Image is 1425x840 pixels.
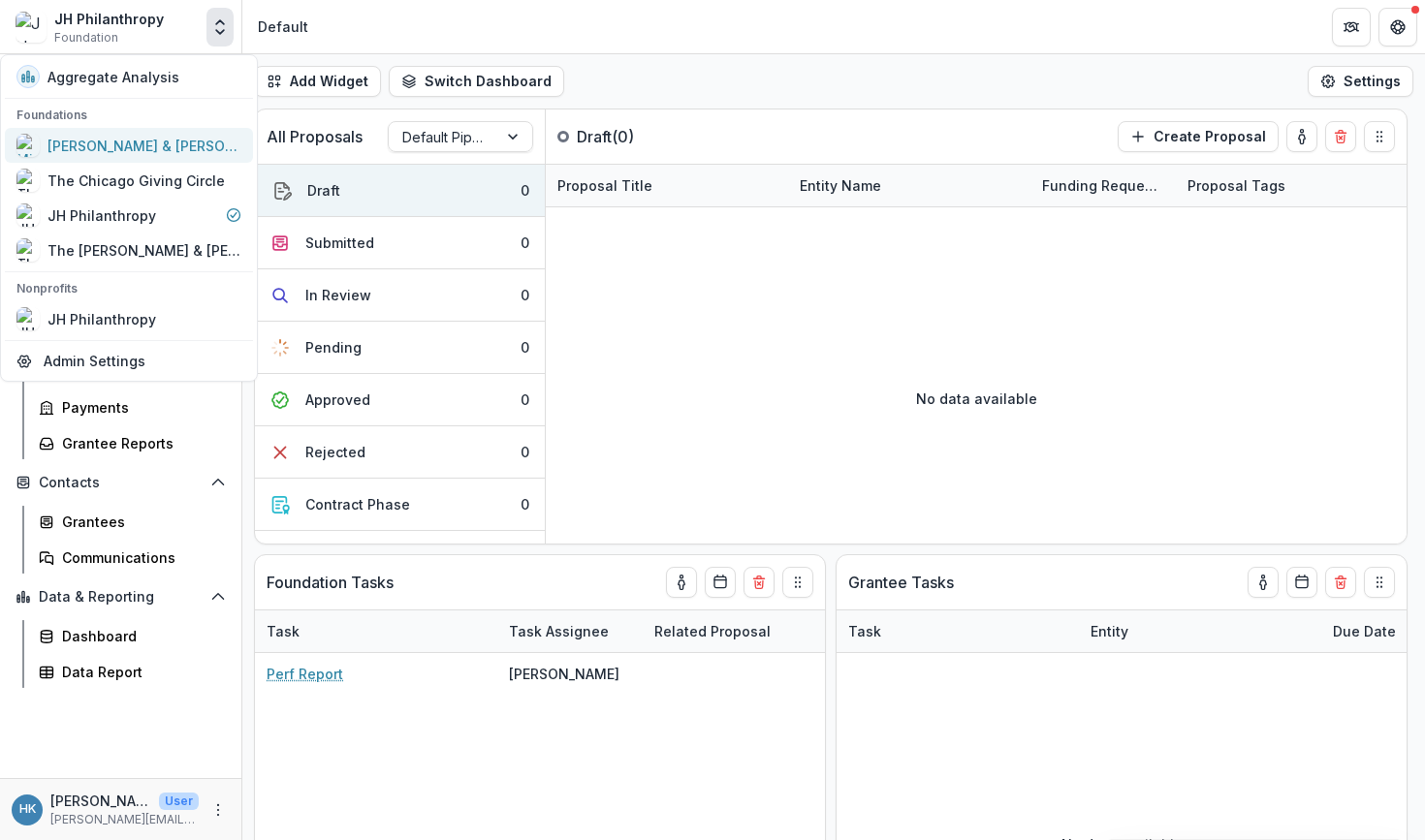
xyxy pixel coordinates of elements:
div: 0 [521,337,529,358]
p: Draft ( 0 ) [577,125,722,148]
div: Rejected [305,442,365,462]
div: Grantee Reports [62,433,218,453]
div: Funding Requested [1030,165,1176,206]
p: [PERSON_NAME][EMAIL_ADDRESS][DOMAIN_NAME] [50,811,199,828]
div: Dashboard [62,626,218,646]
button: Switch Dashboard [389,66,564,97]
button: Create Proposal [1118,121,1279,152]
div: Entity [1079,610,1321,652]
button: Calendar [1286,567,1317,598]
button: Drag [1364,567,1395,598]
div: 0 [521,494,529,514]
button: Rejected0 [255,426,545,479]
div: Task [255,610,497,652]
button: Settings [1308,66,1413,97]
div: Funding Requested [1030,175,1176,196]
div: Proposal Tags [1176,165,1418,206]
a: Data Report [31,656,234,688]
div: Communications [62,547,218,568]
div: Proposal Title [546,165,788,206]
button: Delete card [744,567,775,598]
a: Payments [31,391,234,423]
div: Task [837,621,893,641]
button: toggle-assigned-to-me [1248,567,1279,598]
div: Approved [305,389,370,410]
button: Open entity switcher [206,8,234,47]
div: Hannah Kaplan [19,803,36,816]
button: Delete card [1325,121,1356,152]
p: Grantee Tasks [848,571,954,594]
button: Draft0 [255,165,545,217]
div: Entity Name [788,175,893,196]
span: Contacts [39,475,203,491]
div: 0 [521,285,529,305]
button: Contract Phase0 [255,479,545,531]
div: Task Assignee [497,610,643,652]
button: Add Widget [254,66,381,97]
img: JH Philanthropy [16,12,47,43]
button: toggle-assigned-to-me [1286,121,1317,152]
div: JH Philanthropy [54,9,164,29]
div: Draft [307,180,340,201]
div: Default [258,16,308,37]
a: Grantee Reports [31,427,234,459]
div: Submitted [305,233,374,253]
button: Submitted0 [255,217,545,269]
p: All Proposals [267,125,363,148]
button: Get Help [1378,8,1417,47]
button: Approved0 [255,374,545,426]
button: Calendar [705,567,736,598]
div: In Review [305,285,371,305]
button: Pending0 [255,322,545,374]
span: Data & Reporting [39,589,203,606]
div: Payments [62,397,218,418]
button: Partners [1332,8,1371,47]
a: Communications [31,542,234,574]
div: Entity Name [788,165,1030,206]
p: Foundation Tasks [267,571,394,594]
button: More [206,798,230,822]
a: Dashboard [31,620,234,652]
div: Proposal Title [546,175,664,196]
nav: breadcrumb [250,13,316,41]
div: Task [255,621,311,641]
div: Related Proposal [643,610,885,652]
a: Perf Report [267,664,343,684]
div: Proposal Tags [1176,175,1297,196]
button: Open Contacts [8,467,234,498]
button: Drag [1364,121,1395,152]
div: Data Report [62,662,218,682]
div: Task Assignee [497,621,620,641]
div: Task [837,610,1079,652]
p: [PERSON_NAME] [50,791,151,811]
div: 0 [521,180,529,201]
p: No data available [916,389,1037,409]
button: Delete card [1325,567,1356,598]
div: 0 [521,442,529,462]
div: 0 [521,233,529,253]
div: Due Date [1321,621,1408,641]
button: toggle-assigned-to-me [666,567,697,598]
div: Pending [305,337,362,358]
div: Entity [1079,621,1140,641]
div: Grantees [62,512,218,532]
button: Drag [782,567,813,598]
div: 0 [521,389,529,410]
button: In Review0 [255,269,545,322]
a: Grantees [31,506,234,538]
div: [PERSON_NAME] [509,664,619,684]
div: Related Proposal [643,621,782,641]
span: Foundation [54,29,118,47]
p: User [159,793,199,810]
div: Contract Phase [305,494,410,514]
button: Open Data & Reporting [8,581,234,612]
